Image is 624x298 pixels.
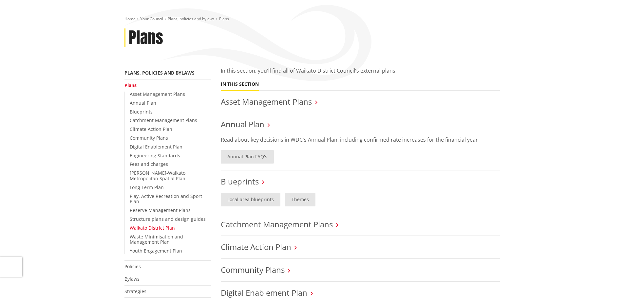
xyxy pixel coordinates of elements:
a: Your Council [140,16,163,22]
span: Plans [219,16,229,22]
p: In this section, you'll find all of Waikato District Council's external plans. [221,67,500,75]
a: Local area blueprints [221,193,280,206]
a: Waste Minimisation and Management Plan [130,234,183,245]
a: Climate Action Plan [130,126,172,132]
a: Annual Plan [130,100,156,106]
a: Home [124,16,136,22]
a: Blueprints [130,109,153,115]
a: Asset Management Plans [221,96,312,107]
a: Policies [124,263,141,270]
a: Engineering Standards [130,152,180,159]
a: Fees and charges [130,161,168,167]
a: Play, Active Recreation and Sport Plan [130,193,202,205]
a: Catchment Management Plans [221,219,333,230]
h5: In this section [221,81,259,87]
h1: Plans [129,28,163,47]
a: Annual Plan [221,119,264,130]
a: Digital Enablement Plan [221,287,307,298]
a: Long Term Plan [130,184,164,190]
a: Digital Enablement Plan [130,144,182,150]
p: Read about key decisions in WDC's Annual Plan, including confirmed rate increases for the financi... [221,136,500,144]
a: [PERSON_NAME]-Waikato Metropolitan Spatial Plan [130,170,185,182]
nav: breadcrumb [124,16,500,22]
a: Asset Management Plans [130,91,185,97]
a: Youth Engagement Plan [130,248,182,254]
iframe: Messenger Launcher [594,271,617,294]
a: Blueprints [221,176,259,187]
a: Climate Action Plan [221,241,291,252]
a: Plans, policies and bylaws [124,70,195,76]
a: Catchment Management Plans [130,117,197,123]
a: Plans [124,82,137,88]
a: Waikato District Plan [130,225,175,231]
a: Plans, policies and bylaws [168,16,215,22]
a: Bylaws [124,276,140,282]
a: Community Plans [221,264,285,275]
a: Annual Plan FAQ's [221,150,274,164]
a: Reserve Management Plans [130,207,191,213]
a: Structure plans and design guides [130,216,206,222]
a: Community Plans [130,135,168,141]
a: Themes [285,193,315,206]
a: Strategies [124,288,146,294]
